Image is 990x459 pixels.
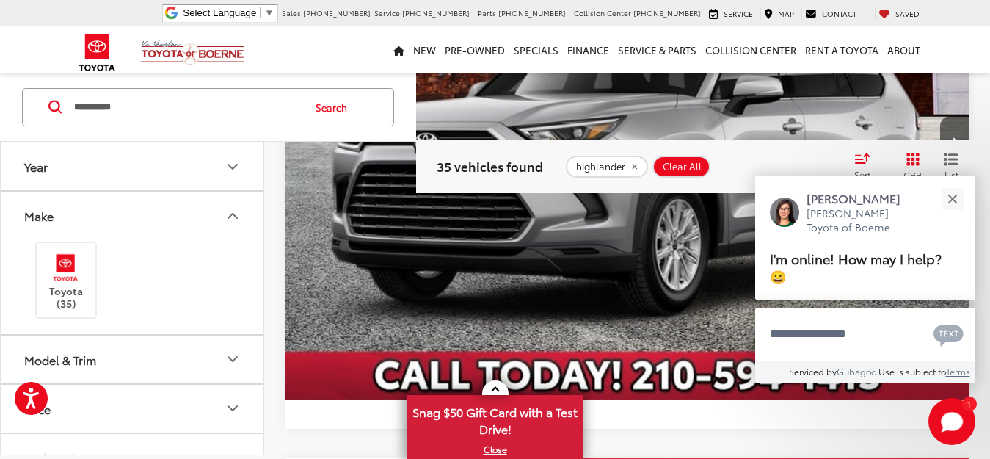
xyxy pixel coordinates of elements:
button: Next image [940,116,969,167]
span: Snag $50 Gift Card with a Test Drive! [409,397,582,441]
a: New [409,26,440,73]
button: Search [302,89,368,126]
span: Sort [854,168,870,181]
a: Rent a Toyota [801,26,883,73]
span: Contact [822,8,856,19]
span: I'm online! How may I help? 😀 [770,248,942,286]
img: Vic Vaughan Toyota of Boerne [140,40,245,65]
button: Clear All [652,156,710,178]
a: Home [389,26,409,73]
a: Pre-Owned [440,26,509,73]
div: Close[PERSON_NAME][PERSON_NAME] Toyota of BoerneI'm online! How may I help? 😀Type your messageCha... [755,176,975,383]
span: [PHONE_NUMBER] [633,7,701,18]
button: Model & TrimModel & Trim [1,335,265,383]
span: Sales [282,7,301,18]
img: Toyota [70,29,125,76]
button: List View [933,152,969,181]
span: ▼ [264,7,274,18]
a: Finance [563,26,614,73]
span: Service [374,7,400,18]
span: 35 vehicles found [437,157,543,175]
button: Close [936,183,968,214]
span: Map [778,8,794,19]
button: remove highlander [566,156,648,178]
a: Contact [801,8,860,20]
span: [PHONE_NUMBER] [402,7,470,18]
a: Service [705,8,757,20]
a: Service & Parts: Opens in a new tab [614,26,701,73]
div: Model & Trim [24,352,96,366]
div: Model & Trim [224,350,241,368]
div: Make [24,209,54,223]
span: highlander [576,161,625,173]
svg: Text [933,323,964,347]
span: 1 [967,400,971,407]
a: Collision Center [701,26,801,73]
span: Use is subject to [878,365,946,377]
div: Price [24,401,51,415]
button: Grid View [887,152,933,181]
input: Search by Make, Model, or Keyword [73,90,302,125]
button: Chat with SMS [929,317,968,350]
div: Year [224,158,241,176]
a: Gubagoo. [837,365,878,377]
a: Terms [946,365,970,377]
label: Toyota (35) [37,250,96,310]
span: Clear All [663,161,702,173]
span: List [944,168,958,181]
button: Select sort value [847,152,887,181]
a: Map [760,8,798,20]
span: [PHONE_NUMBER] [498,7,566,18]
span: Grid [903,169,922,181]
p: [PERSON_NAME] Toyota of Boerne [807,206,915,235]
p: [PERSON_NAME] [807,190,915,206]
button: Toggle Chat Window [928,398,975,445]
span: Service [724,8,753,19]
span: Saved [895,8,920,19]
svg: Start Chat [928,398,975,445]
textarea: Type your message [755,308,975,361]
button: PricePrice [1,384,265,432]
button: MakeMake [1,192,265,239]
span: Parts [478,7,496,18]
span: ​ [260,7,261,18]
div: Year [24,159,48,173]
span: Serviced by [789,365,837,377]
a: About [883,26,925,73]
div: Price [224,400,241,417]
a: Specials [509,26,563,73]
img: Vic Vaughan Toyota of Boerne in Boerne, TX) [46,250,86,285]
a: Select Language​ [183,7,274,18]
span: Collision Center [574,7,631,18]
div: Make [224,207,241,225]
span: [PHONE_NUMBER] [303,7,371,18]
a: My Saved Vehicles [875,8,923,20]
span: Select Language [183,7,256,18]
button: YearYear [1,142,265,190]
